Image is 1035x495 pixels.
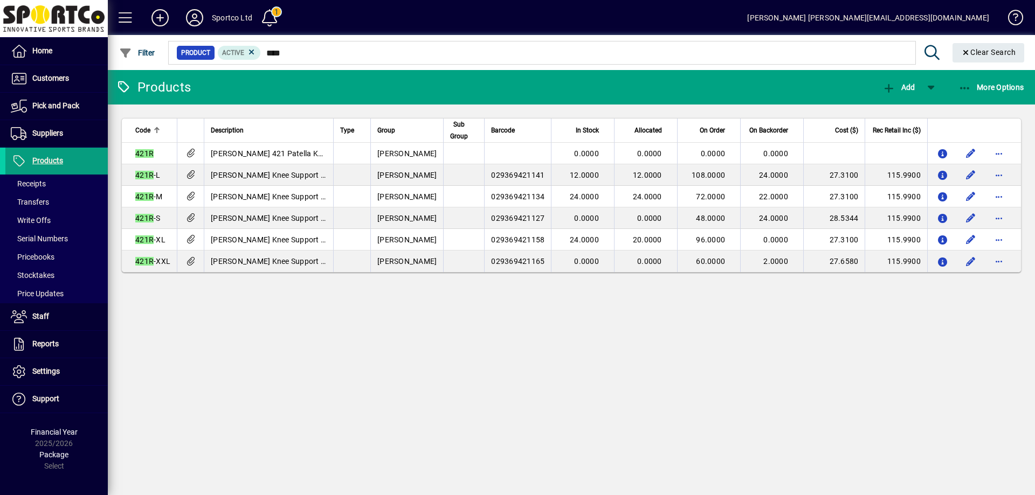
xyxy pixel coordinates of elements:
span: [PERSON_NAME] Knee Support Sml [211,214,334,222]
span: 0.0000 [701,149,726,158]
em: 421R [135,171,154,179]
button: Edit [962,166,979,184]
div: Description [211,124,327,136]
span: Support [32,394,59,403]
span: Sub Group [450,118,468,142]
div: Type [340,124,364,136]
span: 029369421141 [491,171,544,179]
span: 0.0000 [763,149,788,158]
span: [PERSON_NAME] Knee Support XXL [211,257,335,266]
button: Filter [116,43,158,62]
a: Pricebooks [5,248,108,266]
span: 96.0000 [696,235,725,244]
td: 27.6580 [803,250,865,272]
span: [PERSON_NAME] [377,149,437,158]
span: Products [32,156,63,165]
span: 0.0000 [574,149,599,158]
a: Serial Numbers [5,229,108,248]
span: Code [135,124,150,136]
td: 28.5344 [803,207,865,229]
div: Barcode [491,124,544,136]
span: Write Offs [11,216,51,225]
button: More options [990,188,1008,205]
span: 24.0000 [570,235,599,244]
span: 24.0000 [633,192,662,201]
td: 115.9900 [865,207,927,229]
span: Stocktakes [11,271,54,280]
td: 27.3100 [803,229,865,250]
span: Allocated [634,124,662,136]
span: 12.0000 [633,171,662,179]
td: 27.3100 [803,186,865,207]
div: On Backorder [747,124,798,136]
span: Package [39,450,68,459]
button: More options [990,145,1008,162]
em: 421R [135,149,154,158]
span: Settings [32,367,60,375]
a: Pick and Pack [5,93,108,120]
span: -M [135,192,163,201]
span: -XL [135,235,165,244]
button: Edit [962,210,979,227]
a: Receipts [5,175,108,193]
span: Home [32,46,52,55]
span: 48.0000 [696,214,725,222]
button: Edit [962,145,979,162]
button: More options [990,253,1008,270]
a: Price Updates [5,284,108,303]
span: [PERSON_NAME] Knee Support Med [211,192,336,201]
span: 029369421127 [491,214,544,222]
span: 029369421165 [491,257,544,266]
mat-chip: Activation Status: Active [218,46,261,60]
em: 421R [135,235,154,244]
span: [PERSON_NAME] Knee Support Lge [211,171,334,179]
span: In Stock [576,124,599,136]
button: More Options [956,78,1027,97]
span: Barcode [491,124,515,136]
em: 421R [135,214,154,222]
div: Sub Group [450,118,478,142]
span: [PERSON_NAME] [377,235,437,244]
span: 0.0000 [763,235,788,244]
span: Customers [32,74,69,82]
a: Write Offs [5,211,108,229]
button: More options [990,166,1008,184]
div: Allocated [621,124,672,136]
span: 24.0000 [759,171,788,179]
div: Sportco Ltd [212,9,252,26]
a: Suppliers [5,120,108,147]
a: Home [5,38,108,65]
span: 72.0000 [696,192,725,201]
span: Transfers [11,198,49,206]
a: Stocktakes [5,266,108,284]
span: Type [340,124,354,136]
span: Active [222,49,244,57]
span: 24.0000 [759,214,788,222]
button: Add [143,8,177,27]
span: 0.0000 [637,214,662,222]
button: More options [990,210,1008,227]
div: [PERSON_NAME] [PERSON_NAME][EMAIL_ADDRESS][DOMAIN_NAME] [747,9,989,26]
td: 115.9900 [865,229,927,250]
span: Clear Search [961,48,1016,57]
div: Group [377,124,437,136]
span: 22.0000 [759,192,788,201]
button: Clear [953,43,1025,62]
span: 0.0000 [574,257,599,266]
button: Add [880,78,917,97]
span: Pricebooks [11,253,54,261]
em: 421R [135,192,154,201]
span: Serial Numbers [11,234,68,243]
span: Filter [119,48,155,57]
div: In Stock [558,124,609,136]
span: 60.0000 [696,257,725,266]
span: On Backorder [749,124,788,136]
div: Code [135,124,170,136]
span: On Order [700,124,725,136]
span: Suppliers [32,129,63,137]
span: 12.0000 [570,171,599,179]
span: 0.0000 [637,257,662,266]
span: More Options [958,83,1024,92]
span: 2.0000 [763,257,788,266]
div: On Order [684,124,735,136]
